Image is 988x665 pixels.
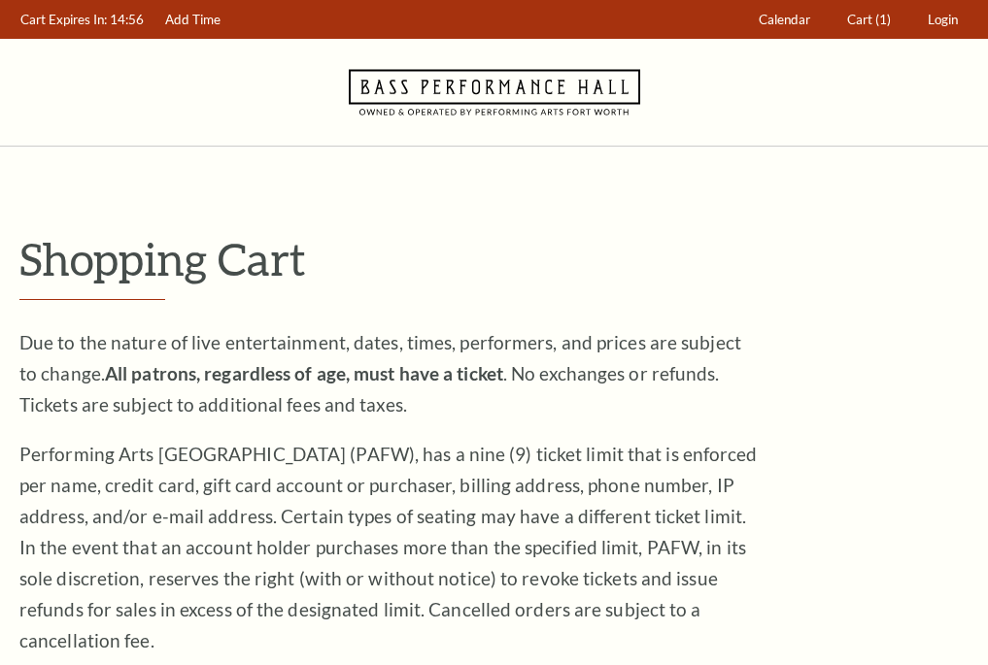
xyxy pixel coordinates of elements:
[19,234,969,283] p: Shopping Cart
[20,12,107,27] span: Cart Expires In:
[875,12,891,27] span: (1)
[919,1,968,39] a: Login
[19,331,741,416] span: Due to the nature of live entertainment, dates, times, performers, and prices are subject to chan...
[105,362,503,384] strong: All patrons, regardless of age, must have a ticket
[928,12,958,27] span: Login
[110,12,144,27] span: 14:56
[759,12,810,27] span: Calendar
[847,12,872,27] span: Cart
[19,439,758,656] p: Performing Arts [GEOGRAPHIC_DATA] (PAFW), has a nine (9) ticket limit that is enforced per name, ...
[156,1,230,39] a: Add Time
[750,1,820,39] a: Calendar
[838,1,901,39] a: Cart (1)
